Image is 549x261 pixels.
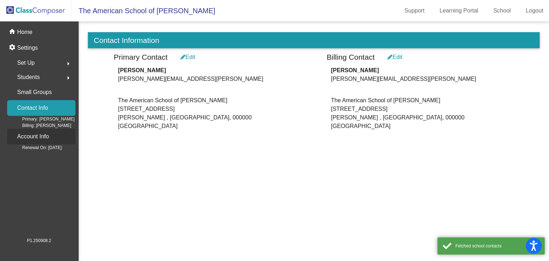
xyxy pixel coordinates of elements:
[180,53,196,61] div: Edit
[17,58,35,68] span: Set Up
[9,28,17,36] mat-icon: home
[455,243,539,249] div: Fetched school contacts
[331,122,510,130] span: [GEOGRAPHIC_DATA]
[11,116,75,122] span: Primary: [PERSON_NAME]
[387,53,402,61] div: Edit
[118,75,297,83] span: [PERSON_NAME][EMAIL_ADDRESS][PERSON_NAME]
[11,144,61,151] span: Renewal On: [DATE]
[114,53,168,61] h3: Primary Contact
[331,67,379,73] b: [PERSON_NAME]
[399,5,430,16] a: Support
[17,28,33,36] p: Home
[520,5,549,16] a: Logout
[118,96,297,105] span: The American School of [PERSON_NAME]
[17,72,40,82] span: Students
[327,53,375,61] h3: Billing Contact
[9,44,17,52] mat-icon: settings
[17,103,48,113] p: Contact Info
[91,36,536,45] h3: Contact Information
[71,5,215,16] span: The American School of [PERSON_NAME]
[331,75,510,83] span: [PERSON_NAME][EMAIL_ADDRESS][PERSON_NAME]
[118,122,297,130] span: [GEOGRAPHIC_DATA]
[488,5,516,16] a: School
[331,105,510,122] span: [STREET_ADDRESS] [PERSON_NAME] , [GEOGRAPHIC_DATA], 000000
[118,105,297,122] span: [STREET_ADDRESS] [PERSON_NAME] , [GEOGRAPHIC_DATA], 000000
[17,87,52,97] p: Small Groups
[17,44,38,52] p: Settings
[64,74,73,82] mat-icon: arrow_right
[434,5,484,16] a: Learning Portal
[118,67,166,73] b: [PERSON_NAME]
[64,59,73,68] mat-icon: arrow_right
[331,96,510,105] span: The American School of [PERSON_NAME]
[17,132,49,142] p: Account Info
[11,122,71,129] span: Billing: [PERSON_NAME]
